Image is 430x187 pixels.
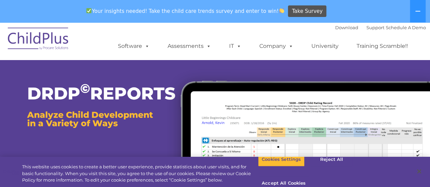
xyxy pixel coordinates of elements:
[288,5,326,17] a: Take Survey
[161,39,218,53] a: Assessments
[111,39,156,53] a: Software
[27,85,155,102] h1: DRDP REPORTS
[335,25,358,30] a: Download
[310,152,353,167] button: Reject All
[4,23,72,57] img: ChildPlus by Procare Solutions
[22,164,258,184] div: This website uses cookies to create a better user experience, provide statistics about user visit...
[84,4,287,18] span: Your insights needed! Take the child care trends survey and enter to win!
[80,81,90,96] sup: ©
[279,8,284,13] img: 👏
[386,25,426,30] a: Schedule A Demo
[335,25,426,30] font: |
[305,39,345,53] a: University
[258,152,305,167] button: Cookies Settings
[86,8,91,13] img: ✅
[292,5,323,17] span: Take Survey
[412,164,427,179] button: Close
[222,39,248,53] a: IT
[27,118,118,128] span: in a Variety of Ways
[366,25,384,30] a: Support
[27,110,153,120] span: Analyze Child Development
[350,39,415,53] a: Training Scramble!!
[253,39,300,53] a: Company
